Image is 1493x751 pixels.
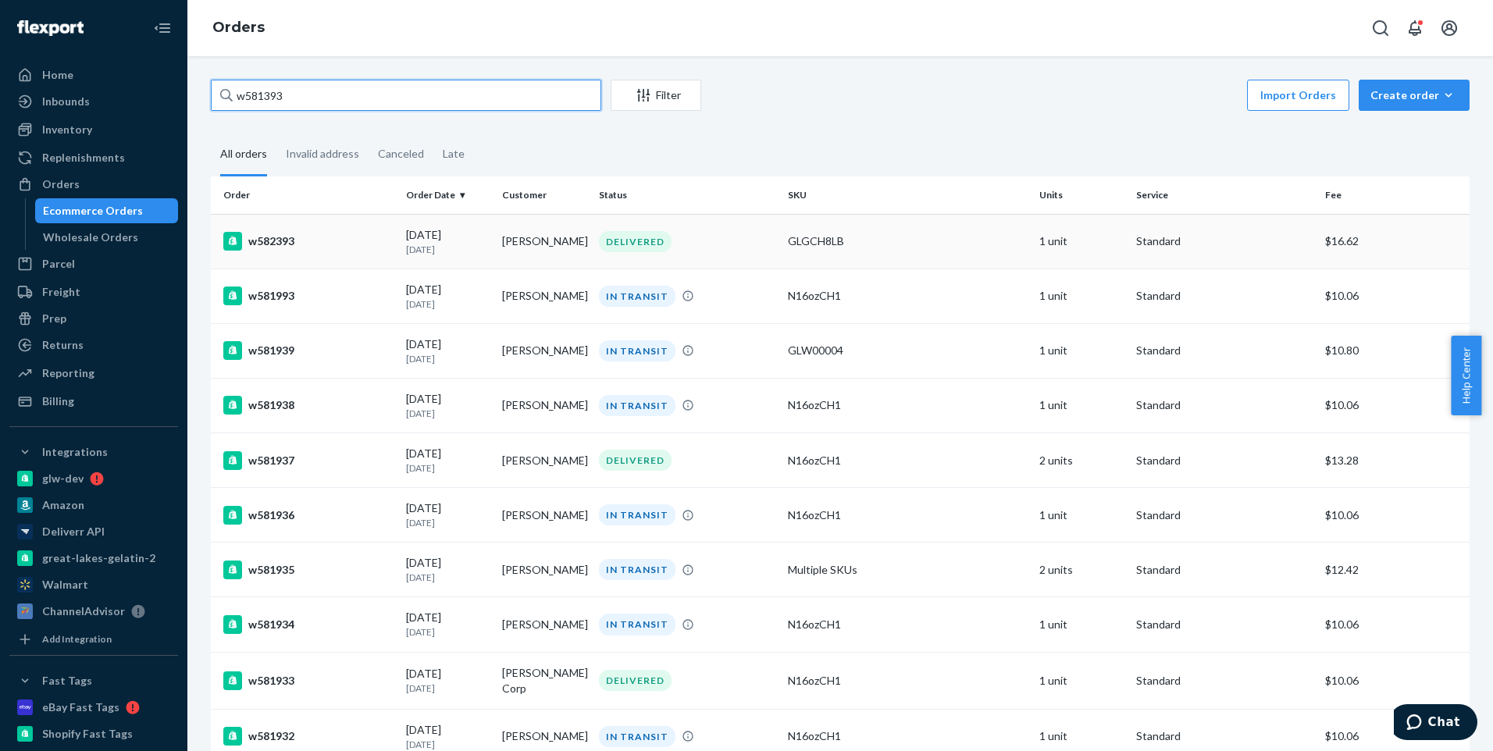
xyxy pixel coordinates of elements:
[42,284,80,300] div: Freight
[406,227,490,256] div: [DATE]
[406,625,490,639] p: [DATE]
[42,726,133,742] div: Shopify Fast Tags
[42,699,119,715] div: eBay Fast Tags
[42,471,84,486] div: glw-dev
[147,12,178,44] button: Close Navigation
[406,722,490,751] div: [DATE]
[406,297,490,311] p: [DATE]
[1359,80,1470,111] button: Create order
[212,19,265,36] a: Orders
[788,233,1027,249] div: GLGCH8LB
[611,80,701,111] button: Filter
[599,286,675,307] div: IN TRANSIT
[1136,453,1313,468] p: Standard
[42,393,74,409] div: Billing
[9,721,178,746] a: Shopify Fast Tags
[42,337,84,353] div: Returns
[42,67,73,83] div: Home
[223,341,394,360] div: w581939
[9,62,178,87] a: Home
[42,550,155,566] div: great-lakes-gelatin-2
[1130,176,1319,214] th: Service
[42,122,92,137] div: Inventory
[788,728,1027,744] div: N16ozCH1
[1136,673,1313,689] p: Standard
[1370,87,1458,103] div: Create order
[406,391,490,420] div: [DATE]
[1319,176,1470,214] th: Fee
[223,615,394,634] div: w581934
[200,5,277,51] ol: breadcrumbs
[406,461,490,475] p: [DATE]
[1136,343,1313,358] p: Standard
[406,336,490,365] div: [DATE]
[406,666,490,695] div: [DATE]
[496,378,593,432] td: [PERSON_NAME]
[42,673,92,689] div: Fast Tags
[211,80,601,111] input: Search orders
[1136,397,1313,413] p: Standard
[788,453,1027,468] div: N16ozCH1
[42,365,94,381] div: Reporting
[406,243,490,256] p: [DATE]
[1365,12,1396,44] button: Open Search Box
[43,203,143,219] div: Ecommerce Orders
[9,89,178,114] a: Inbounds
[788,673,1027,689] div: N16ozCH1
[406,555,490,584] div: [DATE]
[406,682,490,695] p: [DATE]
[599,726,675,747] div: IN TRANSIT
[599,231,672,252] div: DELIVERED
[1136,288,1313,304] p: Standard
[406,407,490,420] p: [DATE]
[1136,617,1313,632] p: Standard
[42,176,80,192] div: Orders
[42,524,105,539] div: Deliverr API
[782,543,1033,597] td: Multiple SKUs
[496,323,593,378] td: [PERSON_NAME]
[599,559,675,580] div: IN TRANSIT
[1136,233,1313,249] p: Standard
[1033,433,1130,488] td: 2 units
[42,311,66,326] div: Prep
[220,133,267,176] div: All orders
[42,150,125,166] div: Replenishments
[496,543,593,597] td: [PERSON_NAME]
[788,617,1027,632] div: N16ozCH1
[1247,80,1349,111] button: Import Orders
[1434,12,1465,44] button: Open account menu
[1319,543,1470,597] td: $12.42
[1033,378,1130,432] td: 1 unit
[599,614,675,635] div: IN TRANSIT
[406,738,490,751] p: [DATE]
[9,172,178,197] a: Orders
[406,352,490,365] p: [DATE]
[9,519,178,544] a: Deliverr API
[400,176,497,214] th: Order Date
[286,133,359,174] div: Invalid address
[9,279,178,304] a: Freight
[35,225,179,250] a: Wholesale Orders
[9,599,178,624] a: ChannelAdvisor
[1033,269,1130,323] td: 1 unit
[211,176,400,214] th: Order
[1319,323,1470,378] td: $10.80
[42,444,108,460] div: Integrations
[782,176,1033,214] th: SKU
[1033,176,1130,214] th: Units
[1451,336,1481,415] button: Help Center
[42,94,90,109] div: Inbounds
[9,145,178,170] a: Replenishments
[42,632,112,646] div: Add Integration
[9,117,178,142] a: Inventory
[1033,597,1130,652] td: 1 unit
[406,446,490,475] div: [DATE]
[9,572,178,597] a: Walmart
[1033,323,1130,378] td: 1 unit
[496,488,593,543] td: [PERSON_NAME]
[496,269,593,323] td: [PERSON_NAME]
[1319,652,1470,709] td: $10.06
[43,230,138,245] div: Wholesale Orders
[599,395,675,416] div: IN TRANSIT
[788,288,1027,304] div: N16ozCH1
